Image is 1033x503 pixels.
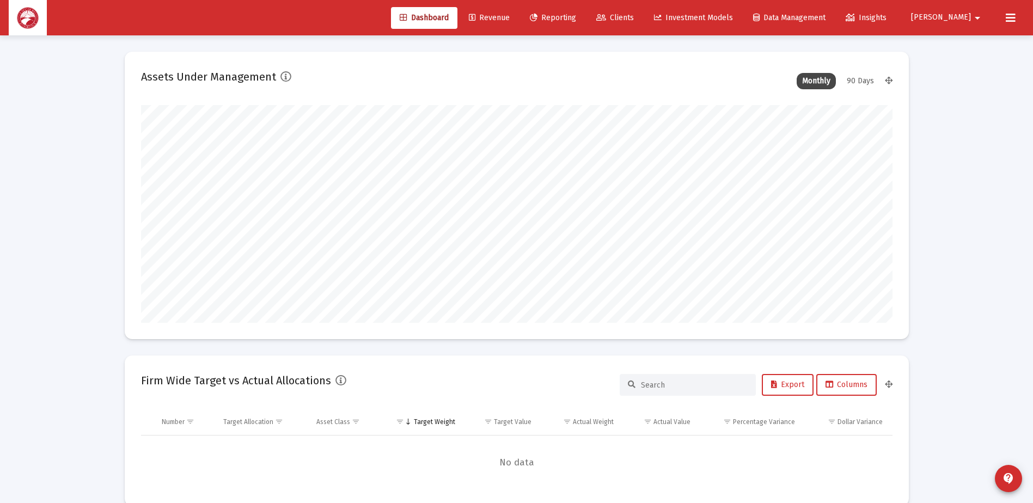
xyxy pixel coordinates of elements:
td: Column Target Weight [381,409,463,435]
span: Show filter options for column 'Actual Value' [644,418,652,426]
span: No data [141,457,893,469]
mat-icon: arrow_drop_down [971,7,984,29]
span: Show filter options for column 'Target Allocation' [275,418,283,426]
a: Data Management [744,7,834,29]
span: Dashboard [400,13,449,22]
span: Data Management [753,13,826,22]
span: Clients [596,13,634,22]
td: Column Target Allocation [216,409,309,435]
td: Column Number [154,409,216,435]
div: Data grid [141,409,893,490]
a: Clients [588,7,643,29]
span: Columns [826,380,867,389]
div: Target Value [494,418,531,426]
span: Show filter options for column 'Number' [186,418,194,426]
td: Column Dollar Variance [803,409,892,435]
input: Search [641,381,748,390]
div: Monthly [797,73,836,89]
img: Dashboard [17,7,39,29]
mat-icon: contact_support [1002,472,1015,485]
span: Show filter options for column 'Asset Class' [352,418,360,426]
div: Number [162,418,185,426]
div: Percentage Variance [733,418,795,426]
div: Actual Value [653,418,690,426]
td: Column Actual Value [621,409,698,435]
span: Reporting [530,13,576,22]
h2: Assets Under Management [141,68,276,85]
td: Column Target Value [463,409,540,435]
span: Investment Models [654,13,733,22]
button: Columns [816,374,877,396]
span: Export [771,380,804,389]
span: Insights [846,13,887,22]
div: Actual Weight [573,418,614,426]
div: 90 Days [841,73,879,89]
a: Investment Models [645,7,742,29]
a: Revenue [460,7,518,29]
div: Target Allocation [223,418,273,426]
div: Asset Class [316,418,350,426]
span: Revenue [469,13,510,22]
span: Show filter options for column 'Percentage Variance' [723,418,731,426]
span: [PERSON_NAME] [911,13,971,22]
span: Show filter options for column 'Target Value' [484,418,492,426]
div: Dollar Variance [838,418,883,426]
button: Export [762,374,814,396]
a: Dashboard [391,7,457,29]
a: Insights [837,7,895,29]
button: [PERSON_NAME] [898,7,997,28]
span: Show filter options for column 'Dollar Variance' [828,418,836,426]
td: Column Percentage Variance [698,409,803,435]
td: Column Asset Class [309,409,381,435]
span: Show filter options for column 'Target Weight' [396,418,404,426]
a: Reporting [521,7,585,29]
td: Column Actual Weight [539,409,621,435]
div: Target Weight [414,418,455,426]
span: Show filter options for column 'Actual Weight' [563,418,571,426]
h2: Firm Wide Target vs Actual Allocations [141,372,331,389]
